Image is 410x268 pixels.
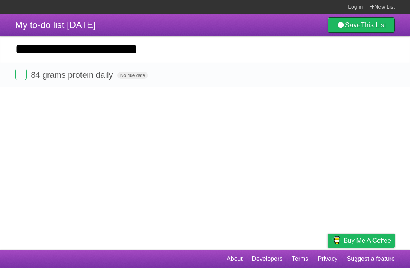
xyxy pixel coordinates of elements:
a: Suggest a feature [347,252,395,266]
a: Developers [252,252,282,266]
span: My to-do list [DATE] [15,20,96,30]
label: Done [15,69,27,80]
a: SaveThis List [328,17,395,33]
a: Privacy [318,252,337,266]
a: Terms [292,252,309,266]
b: This List [361,21,386,29]
span: Buy me a coffee [344,234,391,247]
img: Buy me a coffee [331,234,342,247]
span: No due date [117,72,148,79]
span: 84 grams protein daily [31,70,115,80]
a: About [227,252,243,266]
a: Buy me a coffee [328,234,395,248]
